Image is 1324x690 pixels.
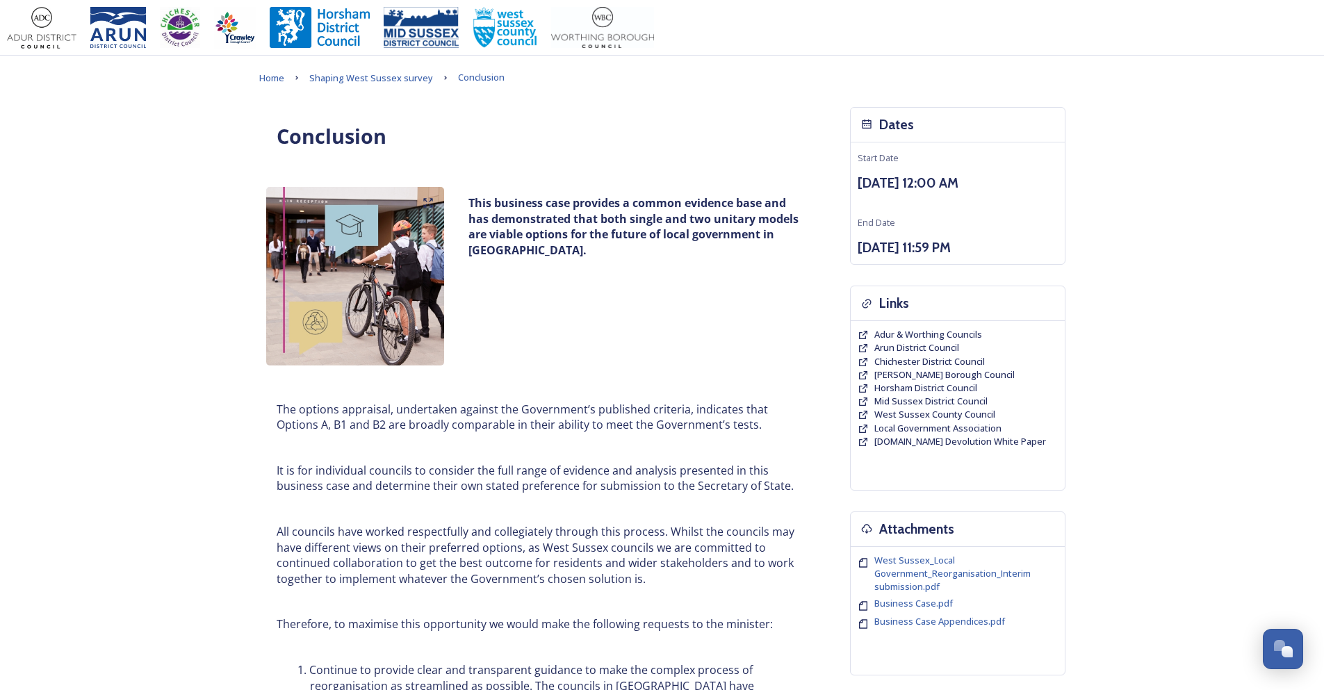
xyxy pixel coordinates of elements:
span: Horsham District Council [874,381,977,394]
a: Horsham District Council [874,381,977,395]
p: It is for individual councils to consider the full range of evidence and analysis presented in th... [277,463,805,494]
img: Worthing_Adur%20%281%29.jpg [551,7,654,49]
span: Shaping West Sussex survey [309,72,433,84]
span: Mid Sussex District Council [874,395,988,407]
p: All councils have worked respectfully and collegiately through this process. Whilst the councils ... [277,524,805,587]
a: Arun District Council [874,341,959,354]
a: [PERSON_NAME] Borough Council [874,368,1015,381]
h3: [DATE] 12:00 AM [858,173,1058,193]
img: Arun%20District%20Council%20logo%20blue%20CMYK.jpg [90,7,146,49]
a: Home [259,69,284,86]
a: Local Government Association [874,422,1002,435]
span: Business Case Appendices.pdf [874,615,1005,627]
a: Chichester District Council [874,355,985,368]
img: Horsham%20DC%20Logo.jpg [270,7,370,49]
span: West Sussex County Council [874,408,995,420]
h3: Dates [879,115,914,135]
img: WSCCPos-Spot-25mm.jpg [473,7,538,49]
h3: Links [879,293,909,313]
strong: This business case provides a common evidence base and has demonstrated that both single and two ... [468,195,801,258]
p: Therefore, to maximise this opportunity we would make the following requests to the minister: [277,616,805,632]
h3: [DATE] 11:59 PM [858,238,1058,258]
img: CDC%20Logo%20-%20you%20may%20have%20a%20better%20version.jpg [160,7,200,49]
a: West Sussex County Council [874,408,995,421]
img: Adur%20logo%20%281%29.jpeg [7,7,76,49]
span: Business Case.pdf [874,597,953,609]
a: Shaping West Sussex survey [309,69,433,86]
span: End Date [858,216,895,229]
span: Start Date [858,151,899,164]
span: Conclusion [458,71,505,83]
span: [PERSON_NAME] Borough Council [874,368,1015,381]
img: 150ppimsdc%20logo%20blue.png [384,7,459,49]
strong: Conclusion [277,122,386,149]
img: Crawley%20BC%20logo.jpg [214,7,256,49]
a: Adur & Worthing Councils [874,328,982,341]
span: Local Government Association [874,422,1002,434]
h3: Attachments [879,519,954,539]
a: Mid Sussex District Council [874,395,988,408]
button: Open Chat [1263,629,1303,669]
span: West Sussex_Local Government_Reorganisation_Interim submission.pdf [874,554,1031,593]
p: The options appraisal, undertaken against the Government’s published criteria, indicates that Opt... [277,402,805,433]
a: [DOMAIN_NAME] Devolution White Paper [874,435,1046,448]
span: Home [259,72,284,84]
